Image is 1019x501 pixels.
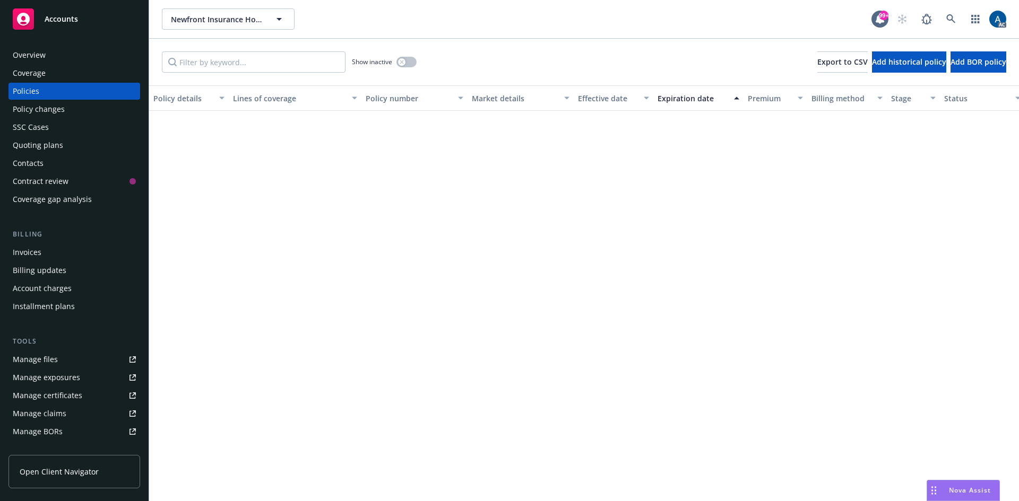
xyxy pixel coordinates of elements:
[949,486,991,495] span: Nova Assist
[574,85,653,111] button: Effective date
[233,93,346,104] div: Lines of coverage
[13,387,82,404] div: Manage certificates
[879,11,888,20] div: 99+
[951,57,1006,67] span: Add BOR policy
[944,93,1009,104] div: Status
[162,51,346,73] input: Filter by keyword...
[8,262,140,279] a: Billing updates
[8,83,140,100] a: Policies
[20,466,99,477] span: Open Client Navigator
[8,119,140,136] a: SSC Cases
[13,351,58,368] div: Manage files
[45,15,78,23] span: Accounts
[13,441,93,458] div: Summary of insurance
[811,93,871,104] div: Billing method
[8,173,140,190] a: Contract review
[8,280,140,297] a: Account charges
[13,173,68,190] div: Contract review
[872,57,946,67] span: Add historical policy
[653,85,744,111] button: Expiration date
[927,480,940,500] div: Drag to move
[13,369,80,386] div: Manage exposures
[8,229,140,240] div: Billing
[965,8,986,30] a: Switch app
[8,137,140,154] a: Quoting plans
[13,137,63,154] div: Quoting plans
[162,8,295,30] button: Newfront Insurance Holdings, Inc.
[13,405,66,422] div: Manage claims
[748,93,791,104] div: Premium
[817,51,868,73] button: Export to CSV
[744,85,807,111] button: Premium
[366,93,452,104] div: Policy number
[940,8,962,30] a: Search
[8,4,140,34] a: Accounts
[13,65,46,82] div: Coverage
[8,387,140,404] a: Manage certificates
[13,155,44,172] div: Contacts
[8,191,140,208] a: Coverage gap analysis
[13,119,49,136] div: SSC Cases
[13,280,72,297] div: Account charges
[817,57,868,67] span: Export to CSV
[927,480,1000,501] button: Nova Assist
[13,191,92,208] div: Coverage gap analysis
[989,11,1006,28] img: photo
[8,351,140,368] a: Manage files
[8,405,140,422] a: Manage claims
[352,57,392,66] span: Show inactive
[13,298,75,315] div: Installment plans
[8,155,140,172] a: Contacts
[892,8,913,30] a: Start snowing
[8,101,140,118] a: Policy changes
[153,93,213,104] div: Policy details
[578,93,637,104] div: Effective date
[468,85,574,111] button: Market details
[472,93,558,104] div: Market details
[891,93,924,104] div: Stage
[13,101,65,118] div: Policy changes
[13,244,41,261] div: Invoices
[951,51,1006,73] button: Add BOR policy
[13,83,39,100] div: Policies
[8,65,140,82] a: Coverage
[13,423,63,440] div: Manage BORs
[8,441,140,458] a: Summary of insurance
[8,369,140,386] a: Manage exposures
[8,298,140,315] a: Installment plans
[149,85,229,111] button: Policy details
[361,85,468,111] button: Policy number
[658,93,728,104] div: Expiration date
[916,8,937,30] a: Report a Bug
[8,244,140,261] a: Invoices
[872,51,946,73] button: Add historical policy
[13,262,66,279] div: Billing updates
[171,14,263,25] span: Newfront Insurance Holdings, Inc.
[229,85,361,111] button: Lines of coverage
[887,85,940,111] button: Stage
[13,47,46,64] div: Overview
[8,423,140,440] a: Manage BORs
[8,47,140,64] a: Overview
[807,85,887,111] button: Billing method
[8,336,140,347] div: Tools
